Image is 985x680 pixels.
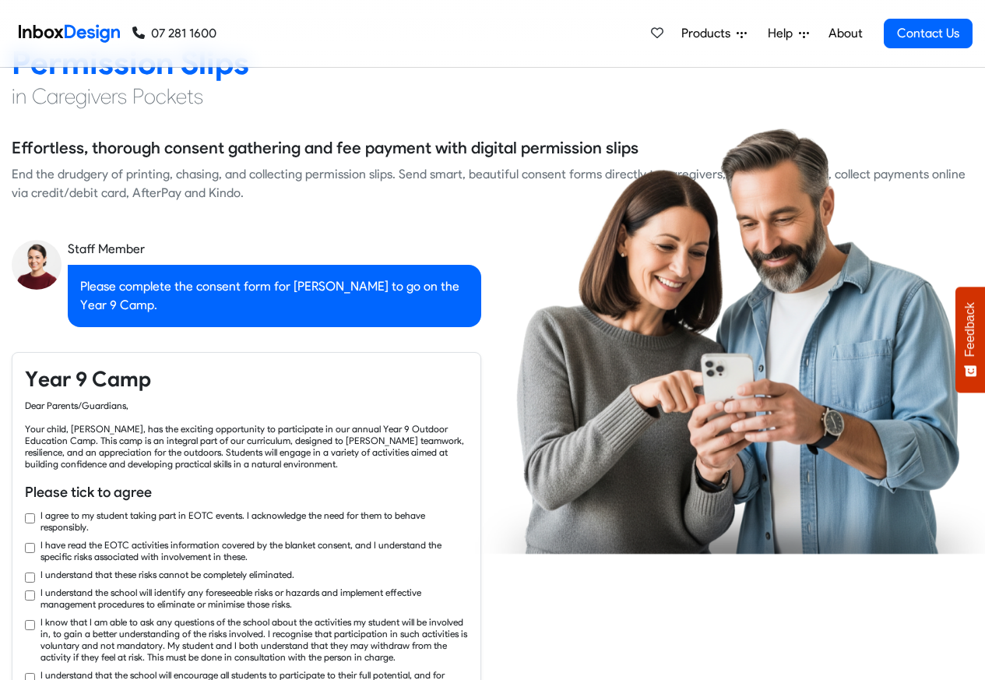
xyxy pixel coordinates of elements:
label: I know that I am able to ask any questions of the school about the activities my student will be ... [40,616,468,663]
div: Please complete the consent form for [PERSON_NAME] to go on the Year 9 Camp. [68,265,481,327]
span: Help [768,24,799,43]
span: Feedback [963,302,977,357]
button: Feedback - Show survey [955,287,985,393]
h6: Please tick to agree [25,482,468,502]
div: Dear Parents/Guardians, Your child, [PERSON_NAME], has the exciting opportunity to participate in... [25,400,468,470]
img: staff_avatar.png [12,240,62,290]
h4: Year 9 Camp [25,365,468,393]
a: About [824,18,867,49]
div: End the drudgery of printing, chasing, and collecting permission slips. Send smart, beautiful con... [12,165,973,203]
a: 07 281 1600 [132,24,216,43]
label: I understand that these risks cannot be completely eliminated. [40,569,294,580]
span: Products [681,24,737,43]
div: Staff Member [68,240,481,259]
label: I agree to my student taking part in EOTC events. I acknowledge the need for them to behave respo... [40,509,468,533]
label: I understand the school will identify any foreseeable risks or hazards and implement effective ma... [40,587,468,610]
a: Contact Us [884,19,973,48]
a: Products [675,18,753,49]
label: I have read the EOTC activities information covered by the blanket consent, and I understand the ... [40,539,468,562]
a: Help [762,18,815,49]
h4: in Caregivers Pockets [12,83,973,111]
h5: Effortless, thorough consent gathering and fee payment with digital permission slips [12,136,638,160]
